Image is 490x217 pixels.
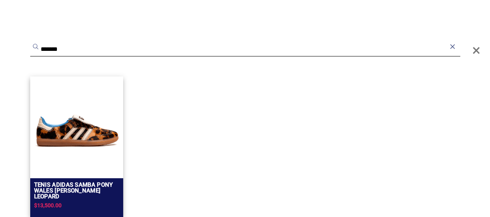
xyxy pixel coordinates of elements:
[34,202,62,208] span: $13,500.00
[34,88,119,174] img: TENIS ADIDAS SAMBA PONY WALES BONNER LEOPARD
[449,43,456,50] button: Reset
[472,39,480,62] span: Close Overlay
[34,182,119,200] h2: TENIS ADIDAS SAMBA PONY WALES [PERSON_NAME] LEOPARD
[32,43,40,50] button: Submit
[30,76,123,216] a: TENIS ADIDAS SAMBA PONY WALES BONNER LEOPARDTENIS ADIDAS SAMBA PONY WALES [PERSON_NAME] LEOPARD$1...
